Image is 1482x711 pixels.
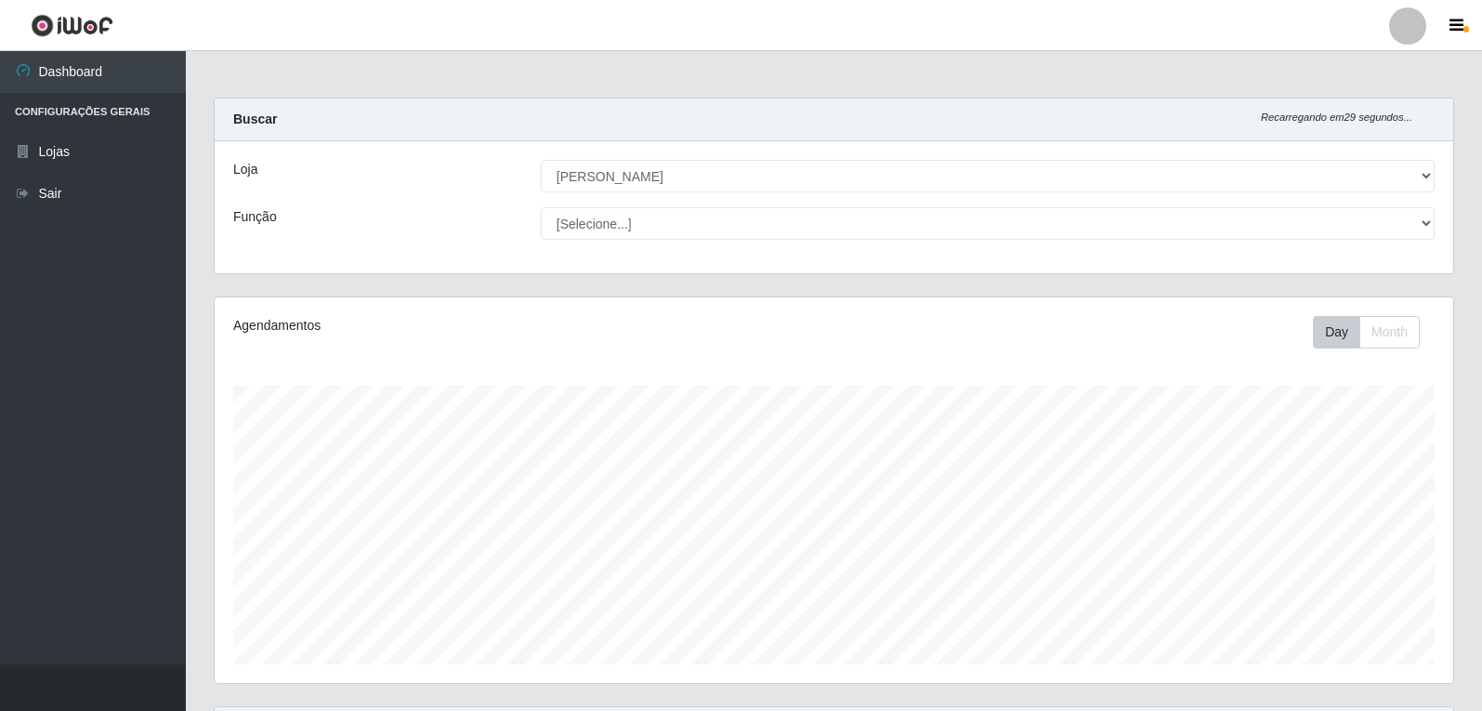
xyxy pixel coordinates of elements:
img: CoreUI Logo [31,14,113,37]
strong: Buscar [233,112,277,126]
label: Função [233,207,277,227]
button: Month [1359,316,1420,349]
i: Recarregando em 29 segundos... [1261,112,1412,123]
div: Agendamentos [233,316,717,336]
div: Toolbar with button groups [1313,316,1435,349]
button: Day [1313,316,1360,349]
label: Loja [233,160,257,179]
div: First group [1313,316,1420,349]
